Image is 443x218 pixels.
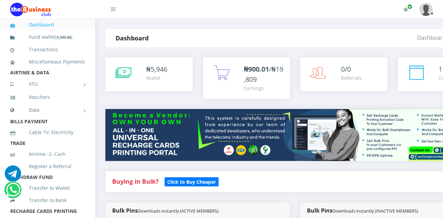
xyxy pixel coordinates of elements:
[10,193,85,208] a: Transfer to Bank
[55,35,72,40] small: [ ]
[146,74,167,81] div: Wallet
[244,85,284,92] div: Earnings
[10,102,85,119] a: Data
[10,159,85,174] a: Register a Referral
[300,57,388,91] a: 0/0 Referrals
[419,3,433,16] img: User
[10,146,85,162] a: Airtime -2- Cash
[10,125,85,140] a: Cable TV, Electricity
[10,180,85,196] a: Transfer to Wallet
[10,76,85,93] a: VTU
[307,207,418,214] strong: Bulk Pins
[5,170,21,182] a: Chat for support
[203,57,290,99] a: ₦900.01/₦19,809 Earnings
[341,74,362,81] div: Referrals
[10,3,51,16] img: Logo
[10,54,85,70] a: Miscellaneous Payments
[112,177,158,185] strong: Buying in Bulk?
[244,65,283,84] span: /₦19,809
[439,65,442,74] span: 1
[165,177,219,185] a: Click to Buy Cheaper
[333,208,418,214] small: Downloads instantly (INACTIVE MEMBERS)
[105,57,193,91] a: ₦5,946 Wallet
[10,17,85,33] a: Dashboard
[341,65,351,74] span: 0/0
[244,65,269,74] b: ₦900.01
[151,65,167,74] span: 5,946
[57,35,71,40] b: 5,945.88
[167,179,216,185] b: Click to Buy Cheaper
[10,89,85,105] a: Vouchers
[10,42,85,57] a: Transactions
[146,64,167,74] div: ₦
[10,29,85,45] a: Fund wallet[5,945.88]
[6,187,20,198] a: Chat for support
[116,34,149,42] strong: Dashboard
[112,207,219,214] strong: Bulk Pins
[407,4,412,9] span: Renew/Upgrade Subscription
[403,7,408,12] i: Renew/Upgrade Subscription
[138,208,219,214] small: Downloads instantly (ACTIVE MEMBERS)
